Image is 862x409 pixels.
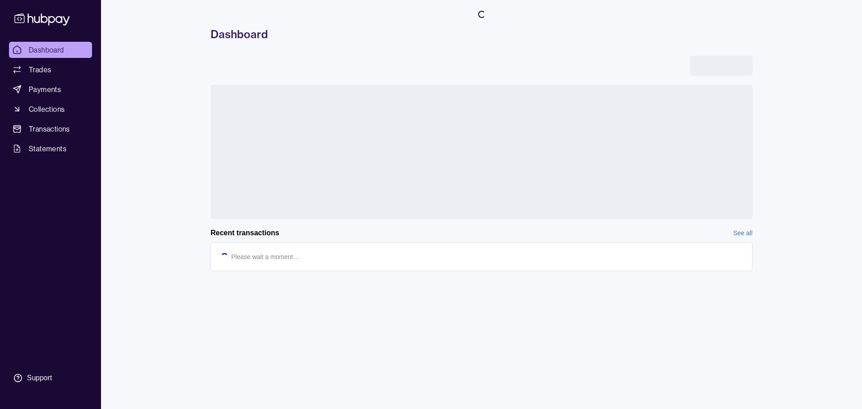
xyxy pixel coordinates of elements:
[9,42,92,58] a: Dashboard
[29,64,51,75] span: Trades
[29,104,65,114] span: Collections
[9,141,92,157] a: Statements
[29,123,70,134] span: Transactions
[9,121,92,137] a: Transactions
[211,228,279,238] h2: Recent transactions
[29,84,61,95] span: Payments
[29,143,66,154] span: Statements
[27,373,52,383] div: Support
[9,101,92,117] a: Collections
[733,228,752,238] a: See all
[9,369,92,387] a: Support
[231,252,299,262] p: Please wait a moment…
[211,27,752,41] h1: Dashboard
[9,81,92,97] a: Payments
[29,44,64,55] span: Dashboard
[9,62,92,78] a: Trades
